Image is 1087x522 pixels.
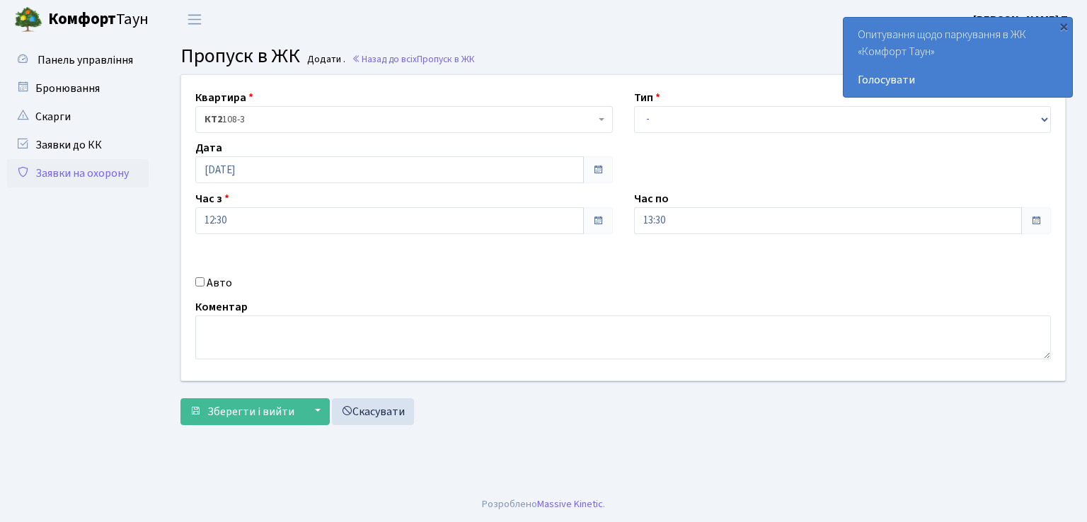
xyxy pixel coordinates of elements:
[195,190,229,207] label: Час з
[205,112,595,127] span: <b>КТ2</b>&nbsp;&nbsp;&nbsp;108-3
[537,497,603,511] a: Massive Kinetic
[332,398,414,425] a: Скасувати
[352,52,475,66] a: Назад до всіхПропуск в ЖК
[1057,19,1071,33] div: ×
[14,6,42,34] img: logo.png
[207,274,232,291] label: Авто
[7,103,149,131] a: Скарги
[48,8,149,32] span: Таун
[973,12,1070,28] b: [PERSON_NAME] Т.
[973,11,1070,28] a: [PERSON_NAME] Т.
[207,404,294,419] span: Зберегти і вийти
[482,497,605,512] div: Розроблено .
[858,71,1058,88] a: Голосувати
[7,46,149,74] a: Панель управління
[195,106,613,133] span: <b>КТ2</b>&nbsp;&nbsp;&nbsp;108-3
[195,298,248,315] label: Коментар
[7,131,149,159] a: Заявки до КК
[195,139,222,156] label: Дата
[417,52,475,66] span: Пропуск в ЖК
[7,74,149,103] a: Бронювання
[304,54,345,66] small: Додати .
[38,52,133,68] span: Панель управління
[180,398,304,425] button: Зберегти і вийти
[48,8,116,30] b: Комфорт
[205,112,222,127] b: КТ2
[180,42,300,70] span: Пропуск в ЖК
[844,18,1072,97] div: Опитування щодо паркування в ЖК «Комфорт Таун»
[634,190,669,207] label: Час по
[634,89,660,106] label: Тип
[177,8,212,31] button: Переключити навігацію
[195,89,253,106] label: Квартира
[7,159,149,187] a: Заявки на охорону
